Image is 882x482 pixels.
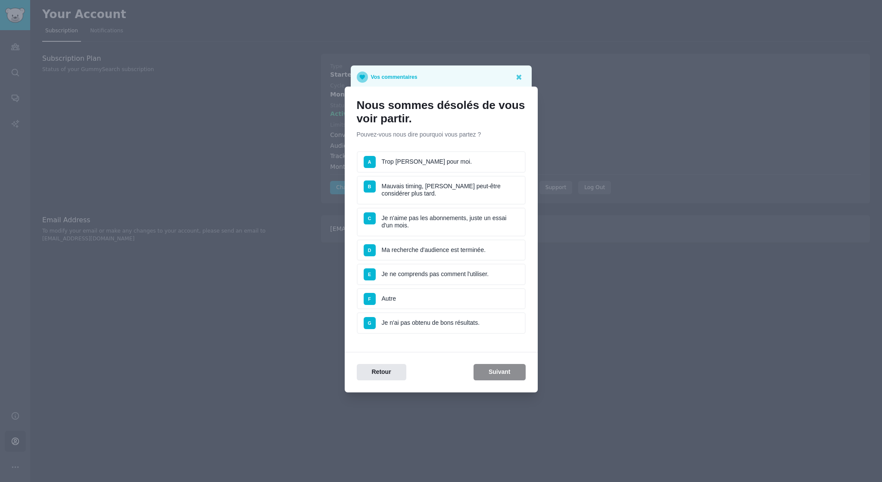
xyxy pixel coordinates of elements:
span: D [368,248,371,253]
span: C [368,216,371,221]
h1: Nous sommes désolés de vous voir partir. [357,99,526,126]
span: G [368,320,371,326]
p: Vos commentaires [371,72,418,83]
button: Retour [357,364,406,381]
span: A [368,159,371,165]
span: B [368,184,371,189]
p: Pouvez-vous nous dire pourquoi vous partez ? [357,130,526,139]
span: E [368,272,371,277]
span: F [368,296,371,302]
